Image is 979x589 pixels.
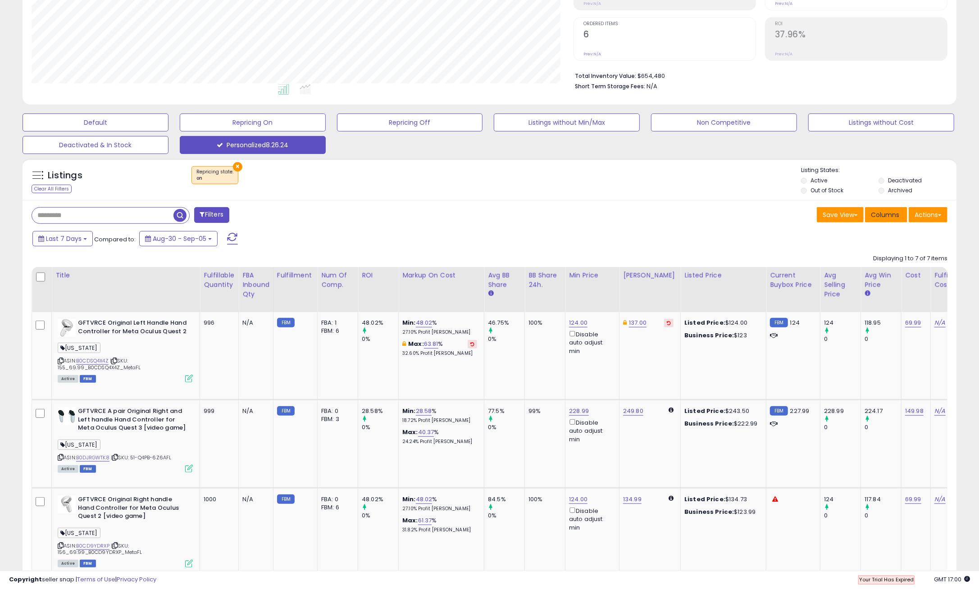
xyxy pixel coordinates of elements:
div: $123 [684,331,759,340]
button: Listings without Min/Max [494,113,640,131]
div: Disable auto adjust min [569,506,612,532]
div: 118.95 [865,319,901,327]
p: Listing States: [801,166,956,175]
span: FBM [80,465,96,473]
span: 227.99 [790,407,810,415]
div: 46.75% [488,319,524,327]
small: Prev: N/A [583,51,601,57]
b: Listed Price: [684,495,725,503]
div: 100% [528,319,558,327]
div: FBM: 3 [321,415,351,423]
div: 0% [488,512,524,520]
b: Max: [408,340,424,348]
p: 24.24% Profit [PERSON_NAME] [402,439,477,445]
div: $222.99 [684,420,759,428]
small: FBM [277,406,295,416]
small: Prev: N/A [775,1,792,6]
b: GFTVRCE A pair Original Right and Left handle Hand Controller for Meta Oculus Quest 3 [video game] [78,407,187,435]
small: Prev: N/A [775,51,792,57]
span: Compared to: [94,235,136,244]
div: Avg Selling Price [824,271,857,299]
div: 228.99 [824,407,861,415]
img: 31-Vy0KSI9L._SL40_.jpg [58,319,76,337]
a: B0CDSQ4X4Z [76,357,109,365]
a: B0CD9YDRXP [76,542,109,550]
b: Listed Price: [684,318,725,327]
a: 48.02 [416,495,433,504]
div: 48.02% [362,495,398,503]
div: $123.99 [684,508,759,516]
span: ROI [775,22,947,27]
div: on [196,175,233,181]
h2: 6 [583,29,756,41]
div: 48.02% [362,319,398,327]
div: Num of Comp. [321,271,354,290]
span: 124 [790,318,800,327]
div: 0% [362,423,398,431]
small: Prev: N/A [583,1,601,6]
span: Last 7 Days [46,234,82,243]
div: % [402,495,477,512]
div: N/A [242,407,266,415]
p: 32.60% Profit [PERSON_NAME] [402,350,477,357]
div: 996 [204,319,232,327]
div: Avg BB Share [488,271,521,290]
div: FBM: 6 [321,327,351,335]
div: 224.17 [865,407,901,415]
div: 28.58% [362,407,398,415]
b: Listed Price: [684,407,725,415]
p: 18.72% Profit [PERSON_NAME] [402,417,477,424]
span: All listings currently available for purchase on Amazon [58,375,78,383]
img: 318zId7r+hL._SL40_.jpg [58,495,76,513]
div: 0% [488,423,524,431]
span: All listings currently available for purchase on Amazon [58,560,78,567]
div: % [402,517,477,533]
b: Min: [402,318,416,327]
b: GFTVRCE Original Right handle Hand Controller for Meta Oculus Quest 2 [video game] [78,495,187,523]
b: Max: [402,516,418,525]
button: Columns [865,207,907,222]
button: × [233,162,242,172]
div: $243.50 [684,407,759,415]
span: Your Trial Has Expired [859,576,914,583]
li: $654,480 [575,70,941,81]
span: [US_STATE] [58,343,100,353]
div: Fulfillment [277,271,314,280]
div: FBA: 1 [321,319,351,327]
div: 0 [824,512,861,520]
button: Repricing Off [337,113,483,131]
span: FBM [80,560,96,567]
div: BB Share 24h. [528,271,561,290]
a: 149.98 [905,407,924,416]
p: 31.82% Profit [PERSON_NAME] [402,527,477,533]
span: | SKU: 156_69.99_B0CD9YDRXP_MetaFL [58,542,142,556]
button: Default [23,113,168,131]
small: FBM [277,494,295,504]
button: Aug-30 - Sep-05 [139,231,218,246]
small: FBM [770,318,788,327]
b: Max: [402,428,418,436]
div: 124 [824,495,861,503]
button: Listings without Cost [808,113,954,131]
div: 100% [528,495,558,503]
label: Deactivated [888,177,922,184]
div: 0% [362,335,398,343]
span: [US_STATE] [58,528,100,538]
button: Filters [194,207,229,223]
b: Business Price: [684,331,734,340]
button: Last 7 Days [32,231,93,246]
div: 117.84 [865,495,901,503]
div: seller snap | | [9,575,156,584]
a: N/A [934,495,945,504]
b: Min: [402,495,416,503]
a: 134.99 [623,495,642,504]
b: Business Price: [684,507,734,516]
small: Avg BB Share. [488,290,493,298]
div: % [402,428,477,445]
span: Aug-30 - Sep-05 [153,234,206,243]
div: Disable auto adjust min [569,417,612,444]
button: Repricing On [180,113,326,131]
a: N/A [934,318,945,327]
div: 0% [362,512,398,520]
div: Avg Win Price [865,271,897,290]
